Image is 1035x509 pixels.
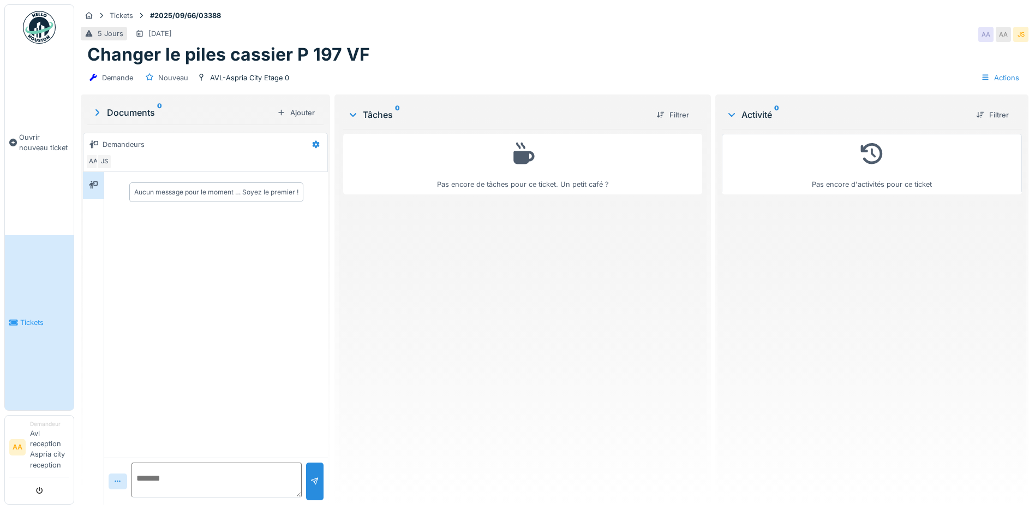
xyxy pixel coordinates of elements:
[976,70,1024,86] div: Actions
[23,11,56,44] img: Badge_color-CXgf-gQk.svg
[273,105,319,120] div: Ajouter
[134,187,298,197] div: Aucun message pour le moment … Soyez le premier !
[652,108,693,122] div: Filtrer
[774,108,779,121] sup: 0
[30,420,69,428] div: Demandeur
[972,108,1013,122] div: Filtrer
[395,108,400,121] sup: 0
[9,420,69,477] a: AA DemandeurAvl reception Aspria city reception
[210,73,289,83] div: AVL-Aspria City Etage 0
[5,50,74,235] a: Ouvrir nouveau ticket
[5,235,74,410] a: Tickets
[110,10,133,21] div: Tickets
[20,317,69,328] span: Tickets
[157,106,162,119] sup: 0
[87,44,370,65] h1: Changer le piles cassier P 197 VF
[350,139,695,190] div: Pas encore de tâches pour ce ticket. Un petit café ?
[97,154,112,169] div: JS
[86,154,101,169] div: AA
[19,132,69,153] span: Ouvrir nouveau ticket
[92,106,273,119] div: Documents
[98,28,123,39] div: 5 Jours
[348,108,648,121] div: Tâches
[158,73,188,83] div: Nouveau
[146,10,225,21] strong: #2025/09/66/03388
[148,28,172,39] div: [DATE]
[30,420,69,475] li: Avl reception Aspria city reception
[102,73,133,83] div: Demande
[729,139,1015,190] div: Pas encore d'activités pour ce ticket
[996,27,1011,42] div: AA
[726,108,967,121] div: Activité
[9,439,26,455] li: AA
[1013,27,1028,42] div: JS
[978,27,994,42] div: AA
[103,139,145,150] div: Demandeurs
